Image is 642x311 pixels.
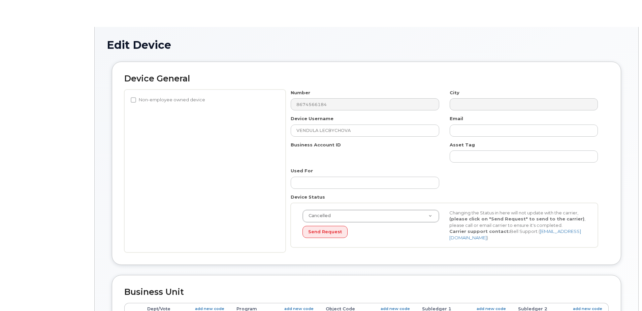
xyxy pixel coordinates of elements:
label: Business Account ID [291,142,341,148]
strong: Carrier support contact: [449,229,510,234]
h2: Device General [124,74,609,83]
a: [EMAIL_ADDRESS][DOMAIN_NAME] [449,229,581,240]
h1: Edit Device [107,39,626,51]
label: Device Username [291,115,333,122]
label: Asset Tag [450,142,475,148]
label: Non-employee owned device [131,96,205,104]
a: Cancelled [303,210,439,222]
h2: Business Unit [124,287,609,297]
input: Non-employee owned device [131,97,136,103]
label: Used For [291,168,313,174]
div: Changing the Status in here will not update with the carrier, , please call or email carrier to e... [444,210,591,241]
strong: (please click on "Send Request" to send to the carrier) [449,216,584,221]
label: City [450,90,459,96]
button: Send Request [302,226,348,238]
span: Cancelled [304,213,331,219]
label: Email [450,115,463,122]
label: Number [291,90,310,96]
label: Device Status [291,194,325,200]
